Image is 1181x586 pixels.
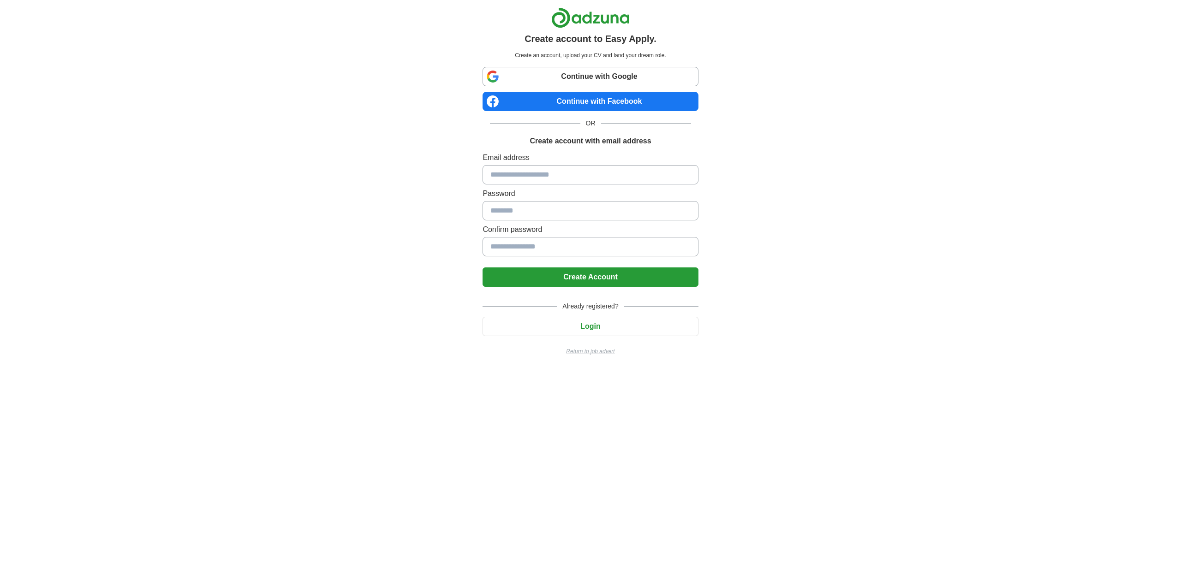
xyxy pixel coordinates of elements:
label: Email address [483,152,698,163]
a: Login [483,322,698,330]
a: Continue with Facebook [483,92,698,111]
h1: Create account with email address [530,136,651,147]
label: Confirm password [483,224,698,235]
span: OR [580,118,601,128]
button: Create Account [483,267,698,287]
a: Continue with Google [483,67,698,86]
h1: Create account to Easy Apply. [525,32,656,46]
label: Password [483,188,698,199]
a: Return to job advert [483,347,698,355]
img: Adzuna logo [551,7,630,28]
p: Create an account, upload your CV and land your dream role. [484,51,696,59]
span: Already registered? [557,302,624,311]
button: Login [483,317,698,336]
